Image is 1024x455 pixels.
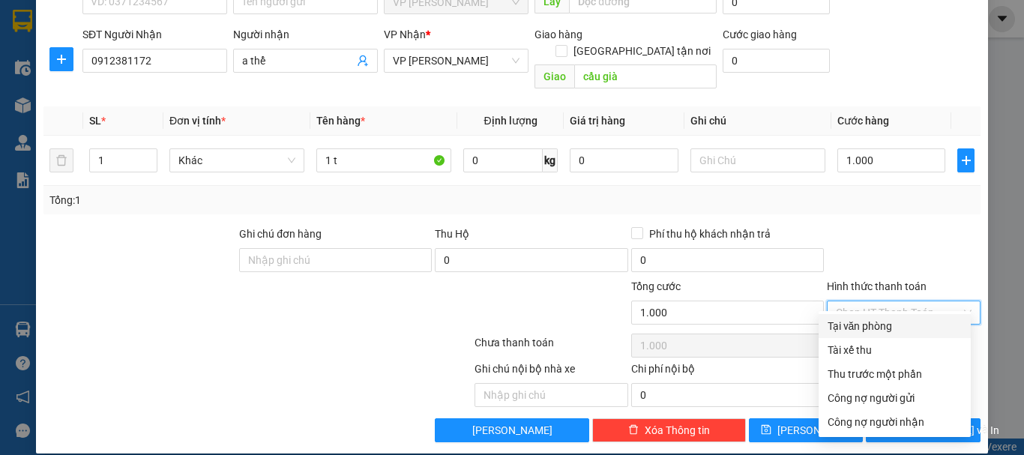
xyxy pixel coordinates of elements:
[49,148,73,172] button: delete
[178,149,295,172] span: Khác
[393,49,519,72] span: VP Ngọc Hồi
[749,418,864,442] button: save[PERSON_NAME]
[958,154,974,166] span: plus
[592,418,746,442] button: deleteXóa Thông tin
[233,26,378,43] div: Người nhận
[472,422,552,439] span: [PERSON_NAME]
[828,414,962,430] div: Công nợ người nhận
[239,248,432,272] input: Ghi chú đơn hàng
[89,115,101,127] span: SL
[631,361,824,383] div: Chi phí nội bộ
[761,424,771,436] span: save
[819,386,971,410] div: Cước gửi hàng sẽ được ghi vào công nợ của người gửi
[82,26,227,43] div: SĐT Người Nhận
[723,28,797,40] label: Cước giao hàng
[866,418,981,442] button: printer[PERSON_NAME] và In
[957,148,975,172] button: plus
[316,148,451,172] input: VD: Bàn, Ghế
[239,228,322,240] label: Ghi chú đơn hàng
[570,115,625,127] span: Giá trị hàng
[828,342,962,358] div: Tài xế thu
[645,422,710,439] span: Xóa Thông tin
[357,55,369,67] span: user-add
[690,148,825,172] input: Ghi Chú
[49,47,73,71] button: plus
[828,318,962,334] div: Tại văn phòng
[484,115,537,127] span: Định lượng
[475,383,628,407] input: Nhập ghi chú
[837,115,889,127] span: Cước hàng
[684,106,831,136] th: Ghi chú
[827,280,927,292] label: Hình thức thanh toán
[777,422,858,439] span: [PERSON_NAME]
[534,28,582,40] span: Giao hàng
[316,115,365,127] span: Tên hàng
[473,334,630,361] div: Chưa thanh toán
[435,228,469,240] span: Thu Hộ
[435,418,588,442] button: [PERSON_NAME]
[828,366,962,382] div: Thu trước một phần
[475,361,628,383] div: Ghi chú nội bộ nhà xe
[50,53,73,65] span: plus
[169,115,226,127] span: Đơn vị tính
[628,424,639,436] span: delete
[819,410,971,434] div: Cước gửi hàng sẽ được ghi vào công nợ của người nhận
[384,28,426,40] span: VP Nhận
[567,43,717,59] span: [GEOGRAPHIC_DATA] tận nơi
[534,64,574,88] span: Giao
[723,49,830,73] input: Cước giao hàng
[828,390,962,406] div: Công nợ người gửi
[570,148,678,172] input: 0
[643,226,777,242] span: Phí thu hộ khách nhận trả
[543,148,558,172] span: kg
[631,280,681,292] span: Tổng cước
[49,192,397,208] div: Tổng: 1
[574,64,717,88] input: Dọc đường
